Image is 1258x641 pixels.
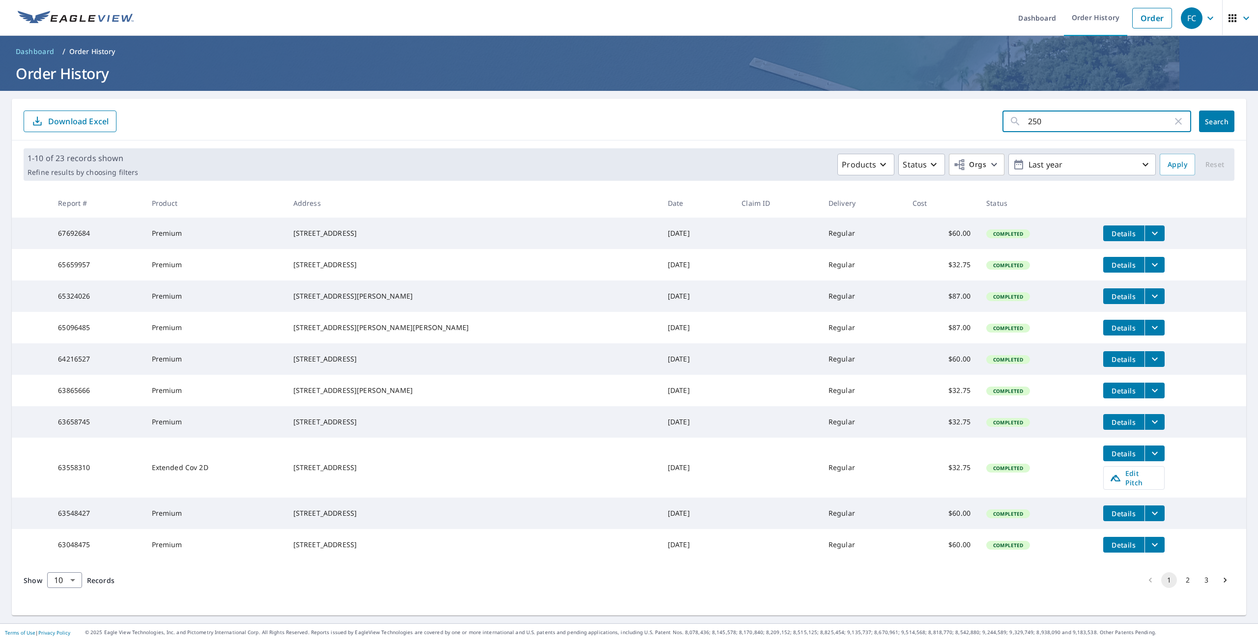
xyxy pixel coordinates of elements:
button: filesDropdownBtn-63558310 [1144,446,1165,461]
p: Download Excel [48,116,109,127]
td: [DATE] [660,343,734,375]
td: $32.75 [905,375,979,406]
a: Dashboard [12,44,58,59]
div: [STREET_ADDRESS] [293,417,652,427]
td: Premium [144,406,286,438]
th: Cost [905,189,979,218]
td: Regular [821,438,905,498]
td: $60.00 [905,218,979,249]
td: $60.00 [905,498,979,529]
td: Premium [144,529,286,560]
td: Premium [144,375,286,406]
span: Apply [1168,159,1187,171]
button: Search [1199,111,1234,132]
span: Details [1109,386,1139,395]
span: Details [1109,509,1139,518]
a: Order [1132,8,1172,28]
img: EV Logo [18,11,134,26]
h1: Order History [12,63,1246,84]
span: Records [87,576,114,585]
td: 63865666 [50,375,143,406]
a: Privacy Policy [38,629,70,636]
div: [STREET_ADDRESS][PERSON_NAME] [293,386,652,395]
div: 10 [47,566,82,594]
td: Regular [821,498,905,529]
p: 1-10 of 23 records shown [28,152,138,164]
div: [STREET_ADDRESS] [293,508,652,518]
span: Details [1109,449,1139,458]
nav: breadcrumb [12,44,1246,59]
td: 67692684 [50,218,143,249]
td: 64216527 [50,343,143,375]
button: filesDropdownBtn-65096485 [1144,320,1165,335]
div: [STREET_ADDRESS][PERSON_NAME][PERSON_NAME] [293,323,652,333]
td: Regular [821,343,905,375]
td: Premium [144,312,286,343]
td: $87.00 [905,280,979,312]
span: Completed [987,419,1029,426]
td: 63548427 [50,498,143,529]
button: Go to page 3 [1199,572,1214,588]
button: detailsBtn-65659957 [1103,257,1144,273]
td: [DATE] [660,280,734,312]
td: [DATE] [660,312,734,343]
th: Report # [50,189,143,218]
button: Download Excel [24,111,116,132]
button: filesDropdownBtn-63658745 [1144,414,1165,430]
td: $32.75 [905,438,979,498]
button: Orgs [949,154,1004,175]
button: detailsBtn-63548427 [1103,505,1144,521]
a: Terms of Use [5,629,35,636]
td: Regular [821,249,905,280]
p: Products [842,159,876,170]
button: detailsBtn-63558310 [1103,446,1144,461]
p: Status [903,159,927,170]
td: 63048475 [50,529,143,560]
td: Premium [144,343,286,375]
td: Premium [144,498,286,529]
button: filesDropdownBtn-63048475 [1144,537,1165,553]
th: Address [286,189,660,218]
th: Status [978,189,1095,218]
td: 65324026 [50,280,143,312]
span: Details [1109,323,1139,333]
td: 63658745 [50,406,143,438]
button: filesDropdownBtn-65324026 [1144,288,1165,304]
span: Completed [987,542,1029,549]
button: Go to next page [1217,572,1233,588]
button: detailsBtn-63658745 [1103,414,1144,430]
button: filesDropdownBtn-65659957 [1144,257,1165,273]
span: Show [24,576,42,585]
th: Product [144,189,286,218]
td: Regular [821,312,905,343]
li: / [62,46,65,57]
a: Edit Pitch [1103,466,1165,490]
span: Details [1109,229,1139,238]
div: [STREET_ADDRESS] [293,540,652,550]
button: filesDropdownBtn-63865666 [1144,383,1165,398]
th: Delivery [821,189,905,218]
span: Details [1109,292,1139,301]
td: Extended Cov 2D [144,438,286,498]
span: Details [1109,540,1139,550]
th: Claim ID [734,189,821,218]
span: Completed [987,510,1029,517]
button: filesDropdownBtn-67692684 [1144,225,1165,241]
button: Go to page 2 [1180,572,1196,588]
button: filesDropdownBtn-63548427 [1144,505,1165,521]
td: Premium [144,280,286,312]
div: FC [1181,7,1202,29]
td: Regular [821,406,905,438]
p: Refine results by choosing filters [28,168,138,177]
button: detailsBtn-63048475 [1103,537,1144,553]
button: detailsBtn-67692684 [1103,225,1144,241]
th: Date [660,189,734,218]
td: [DATE] [660,438,734,498]
td: [DATE] [660,218,734,249]
div: [STREET_ADDRESS] [293,260,652,270]
td: [DATE] [660,529,734,560]
span: Completed [987,262,1029,269]
div: Show 10 records [47,572,82,588]
span: Details [1109,260,1139,270]
input: Address, Report #, Claim ID, etc. [1028,108,1172,135]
